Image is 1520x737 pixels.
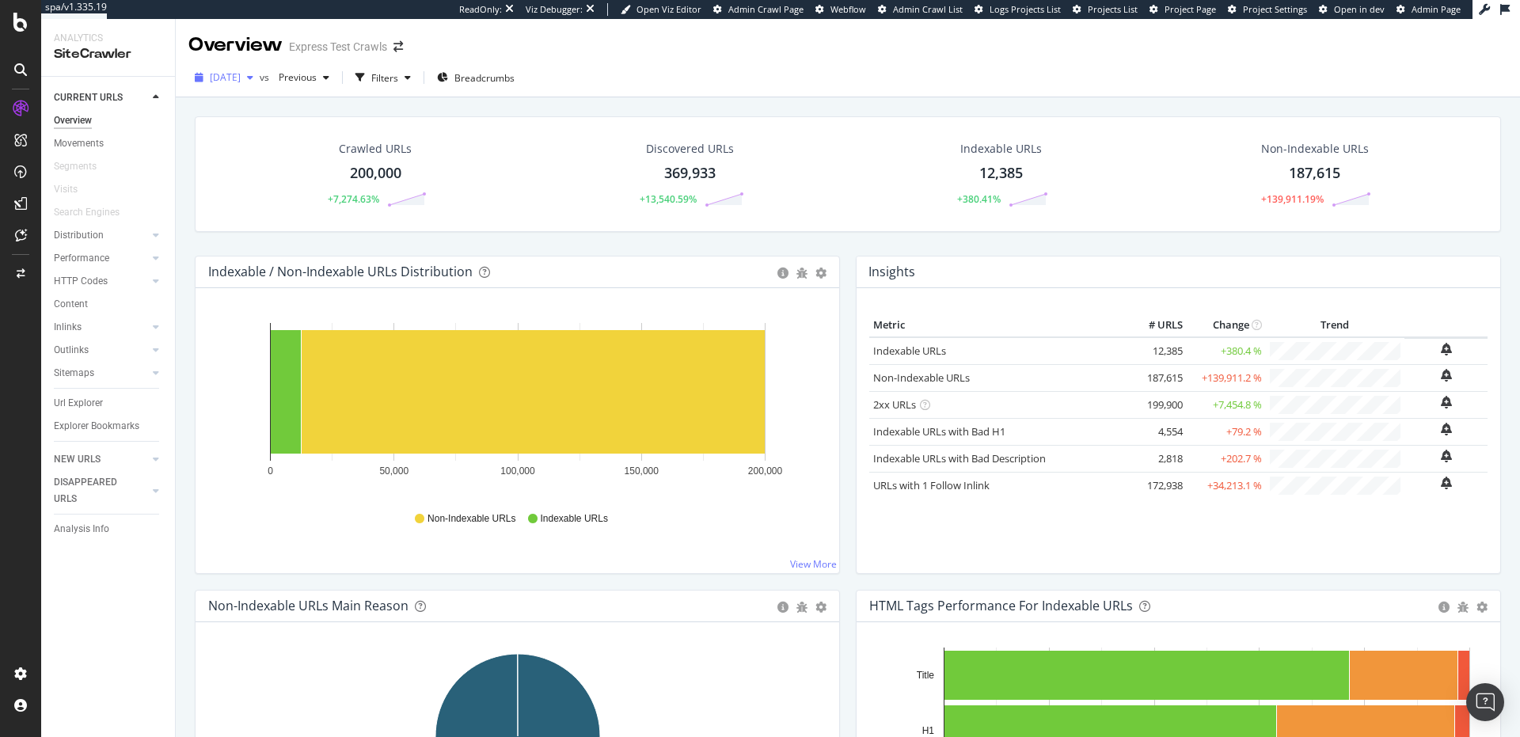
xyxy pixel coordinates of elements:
span: Webflow [830,3,866,15]
a: Admin Crawl Page [713,3,804,16]
a: Admin Page [1396,3,1461,16]
th: # URLS [1123,313,1187,337]
a: Inlinks [54,319,148,336]
div: gear [1476,602,1488,613]
div: HTTP Codes [54,273,108,290]
div: +7,274.63% [328,192,379,206]
a: Segments [54,158,112,175]
span: Logs Projects List [990,3,1061,15]
a: URLs with 1 Follow Inlink [873,478,990,492]
h4: Insights [868,261,915,283]
button: Filters [349,65,417,90]
div: Explorer Bookmarks [54,418,139,435]
a: Logs Projects List [975,3,1061,16]
div: ReadOnly: [459,3,502,16]
div: Visits [54,181,78,198]
div: Sitemaps [54,365,94,382]
div: bell-plus [1441,477,1452,489]
a: Project Page [1149,3,1216,16]
div: bell-plus [1441,423,1452,435]
button: Breadcrumbs [431,65,521,90]
td: +380.4 % [1187,337,1266,365]
a: Url Explorer [54,395,164,412]
a: Project Settings [1228,3,1307,16]
a: Overview [54,112,164,129]
a: Content [54,296,164,313]
a: Distribution [54,227,148,244]
a: Analysis Info [54,521,164,538]
a: Sitemaps [54,365,148,382]
div: Outlinks [54,342,89,359]
div: CURRENT URLS [54,89,123,106]
a: Explorer Bookmarks [54,418,164,435]
div: Viz Debugger: [526,3,583,16]
text: 100,000 [500,465,535,477]
div: Indexable / Non-Indexable URLs Distribution [208,264,473,279]
td: 2,818 [1123,445,1187,472]
span: Admin Page [1412,3,1461,15]
span: Non-Indexable URLs [427,512,515,526]
div: SiteCrawler [54,45,162,63]
div: 369,933 [664,163,716,184]
a: HTTP Codes [54,273,148,290]
div: HTML Tags Performance for Indexable URLs [869,598,1133,614]
div: Non-Indexable URLs Main Reason [208,598,408,614]
span: Open Viz Editor [636,3,701,15]
div: Open Intercom Messenger [1466,683,1504,721]
a: Search Engines [54,204,135,221]
div: Inlinks [54,319,82,336]
a: Visits [54,181,93,198]
a: Movements [54,135,164,152]
div: arrow-right-arrow-left [393,41,403,52]
span: Breadcrumbs [454,71,515,85]
div: bell-plus [1441,396,1452,408]
a: Non-Indexable URLs [873,370,970,385]
td: +139,911.2 % [1187,364,1266,391]
div: 200,000 [350,163,401,184]
div: bell-plus [1441,343,1452,355]
td: 12,385 [1123,337,1187,365]
div: Analytics [54,32,162,45]
text: 0 [268,465,273,477]
a: Admin Crawl List [878,3,963,16]
a: Outlinks [54,342,148,359]
div: Url Explorer [54,395,103,412]
div: 12,385 [979,163,1023,184]
div: gear [815,602,826,613]
div: Overview [54,112,92,129]
div: Distribution [54,227,104,244]
td: 187,615 [1123,364,1187,391]
button: Previous [272,65,336,90]
a: Indexable URLs with Bad Description [873,451,1046,465]
div: Express Test Crawls [289,39,387,55]
a: CURRENT URLS [54,89,148,106]
button: [DATE] [188,65,260,90]
div: bug [796,602,807,613]
span: Open in dev [1334,3,1385,15]
span: Projects List [1088,3,1138,15]
span: vs [260,70,272,84]
div: NEW URLS [54,451,101,468]
div: bell-plus [1441,369,1452,382]
svg: A chart. [208,313,827,497]
td: +7,454.8 % [1187,391,1266,418]
div: bell-plus [1441,450,1452,462]
td: +202.7 % [1187,445,1266,472]
div: circle-info [1438,602,1450,613]
span: Project Settings [1243,3,1307,15]
text: 200,000 [748,465,783,477]
td: +79.2 % [1187,418,1266,445]
div: Movements [54,135,104,152]
a: Projects List [1073,3,1138,16]
td: 199,900 [1123,391,1187,418]
div: Indexable URLs [960,141,1042,157]
span: Admin Crawl List [893,3,963,15]
div: circle-info [777,268,788,279]
span: Previous [272,70,317,84]
a: NEW URLS [54,451,148,468]
a: DISAPPEARED URLS [54,474,148,507]
div: Content [54,296,88,313]
th: Trend [1266,313,1404,337]
div: bug [1457,602,1469,613]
